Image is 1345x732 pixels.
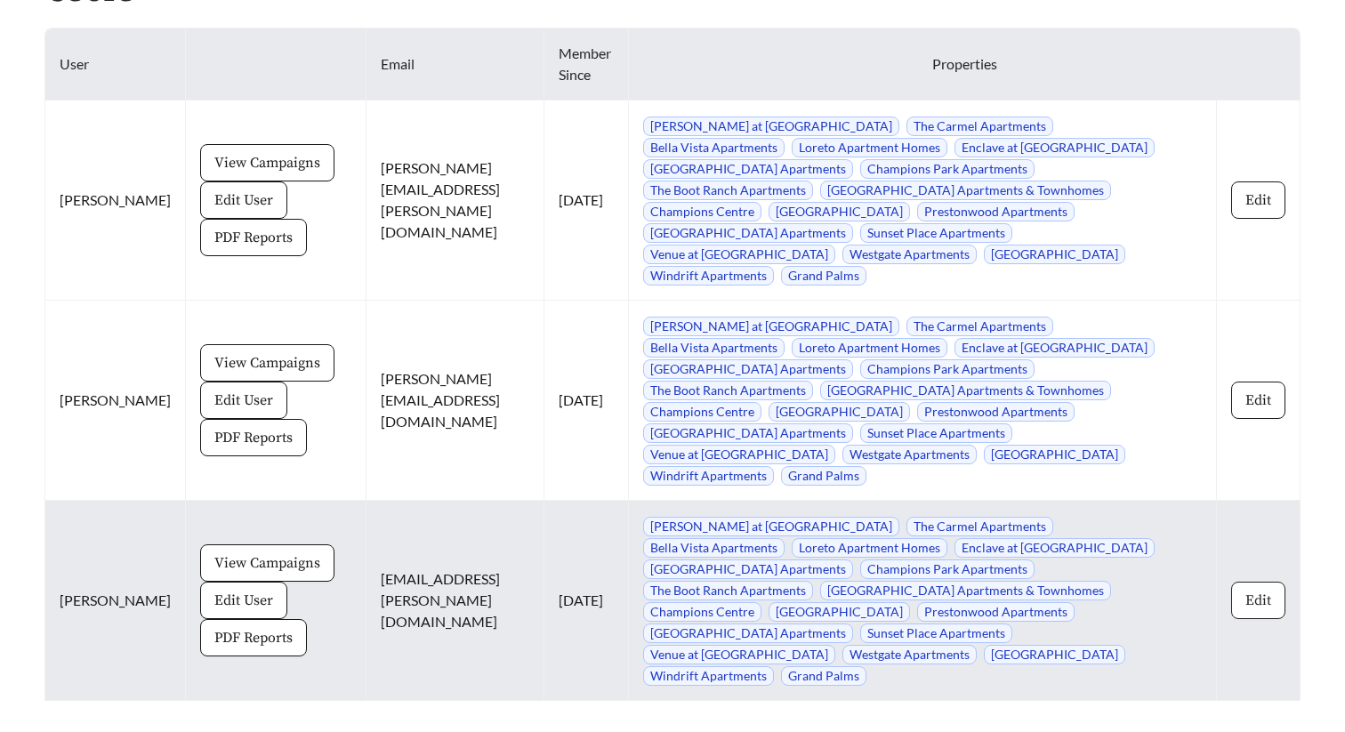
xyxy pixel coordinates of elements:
span: Champions Park Apartments [860,559,1035,579]
span: Westgate Apartments [842,645,977,664]
td: [DATE] [544,301,629,501]
span: Sunset Place Apartments [860,223,1012,243]
span: Champions Centre [643,402,761,422]
a: View Campaigns [200,353,334,370]
a: Edit User [200,190,287,207]
span: [GEOGRAPHIC_DATA] [984,245,1125,264]
span: Champions Centre [643,602,761,622]
span: PDF Reports [214,227,293,248]
a: Edit User [200,390,287,407]
span: [GEOGRAPHIC_DATA] Apartments & Townhomes [820,181,1111,200]
button: Edit [1231,382,1285,419]
button: PDF Reports [200,419,307,456]
span: Venue at [GEOGRAPHIC_DATA] [643,445,835,464]
th: Properties [629,28,1301,101]
span: [GEOGRAPHIC_DATA] Apartments [643,359,853,379]
span: Edit User [214,390,273,411]
span: Edit User [214,590,273,611]
span: Loreto Apartment Homes [792,138,947,157]
span: [GEOGRAPHIC_DATA] [984,645,1125,664]
span: [GEOGRAPHIC_DATA] Apartments [643,423,853,443]
span: Prestonwood Apartments [917,402,1075,422]
button: Edit [1231,181,1285,219]
td: [PERSON_NAME] [45,501,186,701]
span: Windrift Apartments [643,466,774,486]
span: The Boot Ranch Apartments [643,181,813,200]
a: View Campaigns [200,153,334,170]
span: Westgate Apartments [842,245,977,264]
td: [PERSON_NAME][EMAIL_ADDRESS][PERSON_NAME][DOMAIN_NAME] [366,101,544,301]
span: Prestonwood Apartments [917,602,1075,622]
span: Loreto Apartment Homes [792,338,947,358]
span: Enclave at [GEOGRAPHIC_DATA] [954,538,1155,558]
th: Email [366,28,544,101]
button: Edit User [200,382,287,419]
span: The Carmel Apartments [906,117,1053,136]
span: Enclave at [GEOGRAPHIC_DATA] [954,138,1155,157]
span: [GEOGRAPHIC_DATA] Apartments [643,223,853,243]
th: User [45,28,186,101]
span: The Boot Ranch Apartments [643,581,813,600]
span: Enclave at [GEOGRAPHIC_DATA] [954,338,1155,358]
span: Sunset Place Apartments [860,423,1012,443]
button: Edit User [200,582,287,619]
span: Grand Palms [781,666,866,686]
button: View Campaigns [200,344,334,382]
span: View Campaigns [214,552,320,574]
span: Edit User [214,189,273,211]
span: Bella Vista Apartments [643,338,785,358]
button: PDF Reports [200,619,307,656]
button: PDF Reports [200,219,307,256]
span: The Boot Ranch Apartments [643,381,813,400]
span: [GEOGRAPHIC_DATA] [769,602,910,622]
button: View Campaigns [200,144,334,181]
span: Loreto Apartment Homes [792,538,947,558]
span: Bella Vista Apartments [643,538,785,558]
span: [PERSON_NAME] at [GEOGRAPHIC_DATA] [643,517,899,536]
span: [GEOGRAPHIC_DATA] Apartments [643,623,853,643]
span: View Campaigns [214,152,320,173]
span: [GEOGRAPHIC_DATA] Apartments & Townhomes [820,581,1111,600]
button: Edit User [200,181,287,219]
span: Prestonwood Apartments [917,202,1075,221]
span: Venue at [GEOGRAPHIC_DATA] [643,645,835,664]
span: Westgate Apartments [842,445,977,464]
td: [PERSON_NAME] [45,101,186,301]
button: View Campaigns [200,544,334,582]
span: Champions Park Apartments [860,159,1035,179]
span: Venue at [GEOGRAPHIC_DATA] [643,245,835,264]
span: [GEOGRAPHIC_DATA] [984,445,1125,464]
span: PDF Reports [214,627,293,648]
span: Bella Vista Apartments [643,138,785,157]
span: [GEOGRAPHIC_DATA] Apartments & Townhomes [820,381,1111,400]
span: Champions Centre [643,202,761,221]
span: Grand Palms [781,266,866,286]
a: Edit User [200,591,287,607]
span: Edit [1245,390,1271,411]
td: [EMAIL_ADDRESS][PERSON_NAME][DOMAIN_NAME] [366,501,544,701]
span: The Carmel Apartments [906,317,1053,336]
span: [GEOGRAPHIC_DATA] [769,202,910,221]
span: Edit [1245,590,1271,611]
span: [PERSON_NAME] at [GEOGRAPHIC_DATA] [643,317,899,336]
span: [PERSON_NAME] at [GEOGRAPHIC_DATA] [643,117,899,136]
td: [PERSON_NAME][EMAIL_ADDRESS][DOMAIN_NAME] [366,301,544,501]
a: View Campaigns [200,553,334,570]
span: Edit [1245,189,1271,211]
span: Sunset Place Apartments [860,623,1012,643]
span: [GEOGRAPHIC_DATA] [769,402,910,422]
td: [DATE] [544,501,629,701]
td: [PERSON_NAME] [45,301,186,501]
span: The Carmel Apartments [906,517,1053,536]
span: Champions Park Apartments [860,359,1035,379]
span: Windrift Apartments [643,266,774,286]
span: PDF Reports [214,427,293,448]
span: [GEOGRAPHIC_DATA] Apartments [643,159,853,179]
button: Edit [1231,582,1285,619]
span: Windrift Apartments [643,666,774,686]
th: Member Since [544,28,629,101]
td: [DATE] [544,101,629,301]
span: [GEOGRAPHIC_DATA] Apartments [643,559,853,579]
span: Grand Palms [781,466,866,486]
span: View Campaigns [214,352,320,374]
